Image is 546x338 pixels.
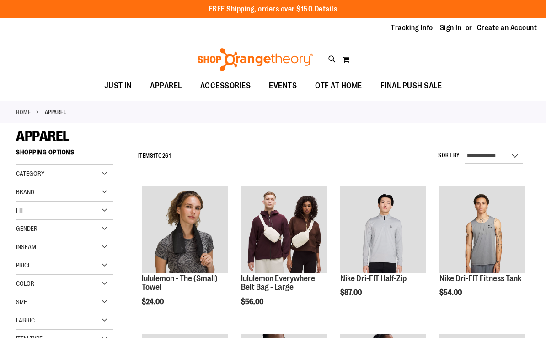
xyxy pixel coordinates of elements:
[440,23,462,33] a: Sign In
[439,186,525,274] a: Nike Dri-FIT Fitness Tank
[16,108,31,116] a: Home
[142,274,218,292] a: lululemon - The (Small) Towel
[16,280,34,287] span: Color
[16,225,37,232] span: Gender
[16,207,24,214] span: Fit
[209,4,337,15] p: FREE Shipping, orders over $150.
[380,76,442,96] span: FINAL PUSH SALE
[153,153,155,159] span: 1
[150,76,182,96] span: APPAREL
[196,48,315,71] img: Shop Orangetheory
[236,182,332,329] div: product
[439,186,525,273] img: Nike Dri-FIT Fitness Tank
[340,274,407,283] a: Nike Dri-FIT Half-Zip
[191,76,260,97] a: ACCESSORIES
[142,186,228,273] img: lululemon - The (Small) Towel
[391,23,433,33] a: Tracking Info
[340,289,363,297] span: $87.00
[315,76,362,96] span: OTF AT HOME
[435,182,530,320] div: product
[241,298,265,306] span: $56.00
[340,186,426,273] img: Nike Dri-FIT Half-Zip
[137,182,232,329] div: product
[95,76,141,97] a: JUST IN
[104,76,132,96] span: JUST IN
[336,182,431,320] div: product
[16,188,34,196] span: Brand
[241,186,327,273] img: lululemon Everywhere Belt Bag - Large
[16,128,70,144] span: APPAREL
[200,76,251,96] span: ACCESSORIES
[141,76,191,96] a: APPAREL
[438,152,460,159] label: Sort By
[260,76,306,97] a: EVENTS
[16,262,31,269] span: Price
[142,298,165,306] span: $24.00
[142,186,228,274] a: lululemon - The (Small) Towel
[138,149,171,163] h2: Items to
[306,76,371,97] a: OTF AT HOME
[241,274,315,292] a: lululemon Everywhere Belt Bag - Large
[162,153,171,159] span: 261
[269,76,297,96] span: EVENTS
[340,186,426,274] a: Nike Dri-FIT Half-Zip
[315,5,337,13] a: Details
[16,298,27,305] span: Size
[439,289,463,297] span: $54.00
[241,186,327,274] a: lululemon Everywhere Belt Bag - Large
[16,243,36,251] span: Inseam
[477,23,537,33] a: Create an Account
[16,144,113,165] strong: Shopping Options
[371,76,451,97] a: FINAL PUSH SALE
[439,274,521,283] a: Nike Dri-FIT Fitness Tank
[16,316,35,324] span: Fabric
[16,170,44,177] span: Category
[45,108,67,116] strong: APPAREL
